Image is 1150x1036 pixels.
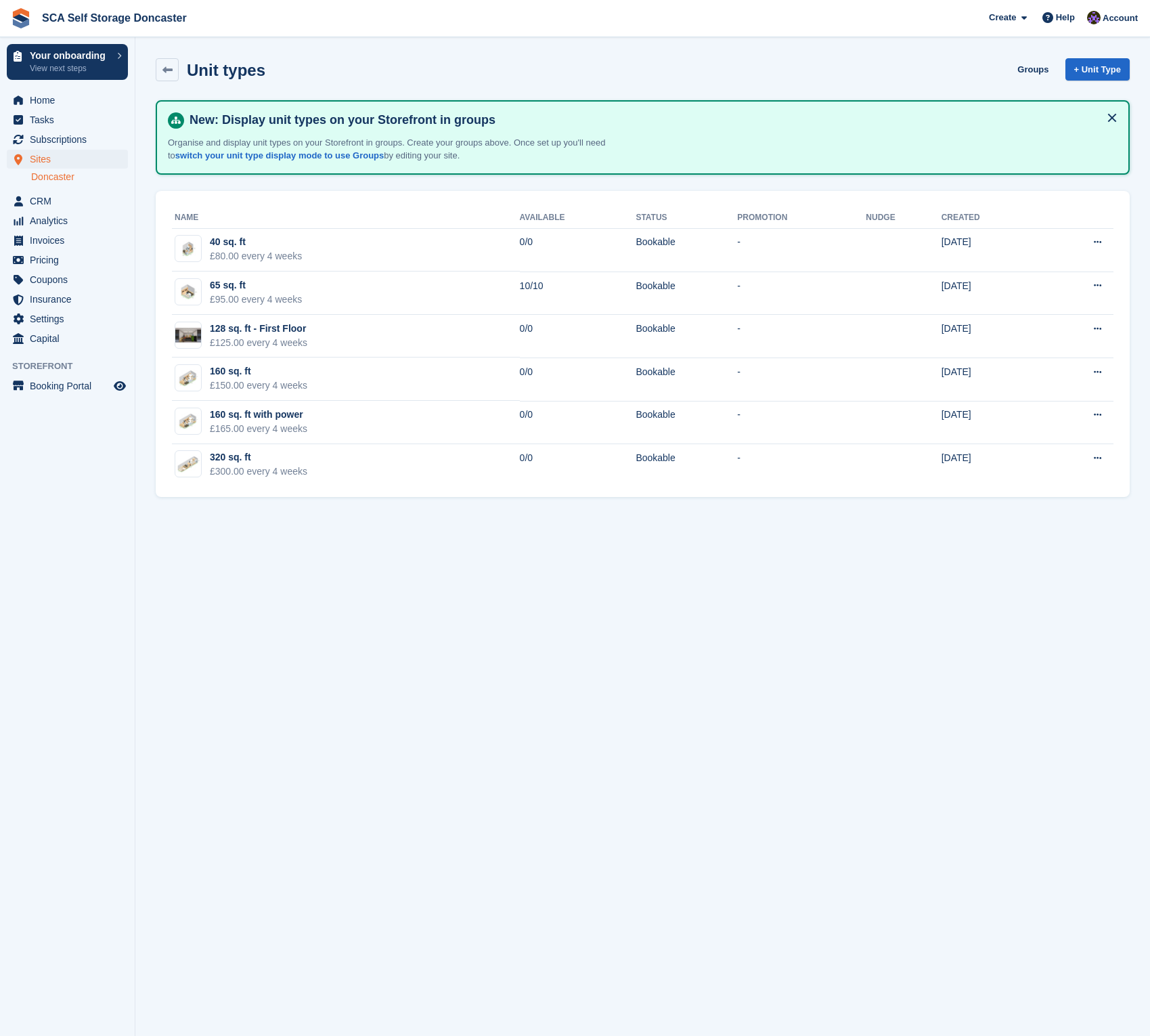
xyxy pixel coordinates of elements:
span: Capital [30,329,111,348]
span: Settings [30,309,111,328]
a: menu [7,130,128,149]
p: Your onboarding [30,51,110,60]
a: SCA Self Storage Doncaster [37,7,192,29]
div: 160 sq. ft [210,364,307,379]
span: Home [30,91,111,110]
img: SCA-43sqft.jpg [175,240,201,258]
a: menu [7,290,128,309]
td: [DATE] [942,272,1041,315]
td: Bookable [636,401,737,444]
a: menu [7,270,128,289]
div: 128 sq. ft - First Floor [210,322,307,336]
div: 160 sq. ft with power [210,408,307,422]
a: menu [7,231,128,250]
a: Your onboarding View next steps [7,44,128,80]
img: SCA-160sqft%202.jpg [175,369,201,387]
td: Bookable [636,358,737,401]
img: Ross Chapman [1087,11,1101,24]
span: Subscriptions [30,130,111,149]
span: Pricing [30,251,111,269]
a: + Unit Type [1065,58,1130,81]
h4: New: Display unit types on your Storefront in groups [184,112,1118,128]
td: 0/0 [520,315,636,358]
a: menu [7,309,128,328]
div: 40 sq. ft [210,235,302,249]
td: Bookable [636,315,737,358]
th: Available [520,207,636,229]
td: 0/0 [520,228,636,272]
td: Bookable [636,228,737,272]
td: [DATE] [942,358,1041,401]
span: Storefront [12,360,135,373]
a: menu [7,91,128,110]
a: Preview store [112,378,128,394]
span: Invoices [30,231,111,250]
td: - [737,315,866,358]
a: Doncaster [31,171,128,184]
span: Coupons [30,270,111,289]
td: 0/0 [520,401,636,444]
td: [DATE] [942,444,1041,487]
td: - [737,228,866,272]
a: Groups [1012,58,1054,81]
span: Sites [30,150,111,169]
div: £80.00 every 4 weeks [210,249,302,263]
div: £165.00 every 4 weeks [210,422,307,436]
div: £125.00 every 4 weeks [210,336,307,350]
a: menu [7,251,128,269]
td: [DATE] [942,401,1041,444]
div: 320 sq. ft [210,450,307,465]
a: menu [7,110,128,129]
span: Help [1056,11,1075,24]
a: menu [7,192,128,211]
div: £150.00 every 4 weeks [210,379,307,393]
a: menu [7,211,128,230]
td: - [737,272,866,315]
td: 0/0 [520,358,636,401]
td: Bookable [636,444,737,487]
span: Insurance [30,290,111,309]
td: - [737,358,866,401]
th: Created [942,207,1041,229]
a: menu [7,150,128,169]
td: 10/10 [520,272,636,315]
span: Tasks [30,110,111,129]
h2: Unit types [187,61,265,79]
a: menu [7,329,128,348]
img: SCA-66sqft.jpg [175,283,201,301]
td: [DATE] [942,315,1041,358]
div: 65 sq. ft [210,278,302,293]
img: 125%20SQ.FT.jpg [175,328,201,343]
a: switch your unit type display mode to use Groups [175,150,384,160]
th: Promotion [737,207,866,229]
img: stora-icon-8386f47178a22dfd0bd8f6a31ec36ba5ce8667c1dd55bd0f319d3a0aa187defe.svg [11,8,31,28]
th: Name [172,207,520,229]
p: View next steps [30,62,110,74]
td: Bookable [636,272,737,315]
th: Status [636,207,737,229]
img: SCA-160sqft%202.jpg [175,412,201,431]
span: CRM [30,192,111,211]
img: SCA-320sqft.jpg [175,455,201,473]
td: - [737,444,866,487]
span: Create [989,11,1016,24]
th: Nudge [866,207,941,229]
div: £95.00 every 4 weeks [210,293,302,307]
td: - [737,401,866,444]
td: [DATE] [942,228,1041,272]
span: Analytics [30,211,111,230]
a: menu [7,376,128,395]
span: Booking Portal [30,376,111,395]
td: 0/0 [520,444,636,487]
div: £300.00 every 4 weeks [210,465,307,479]
p: Organise and display unit types on your Storefront in groups. Create your groups above. Once set ... [168,136,642,163]
span: Account [1103,12,1138,25]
